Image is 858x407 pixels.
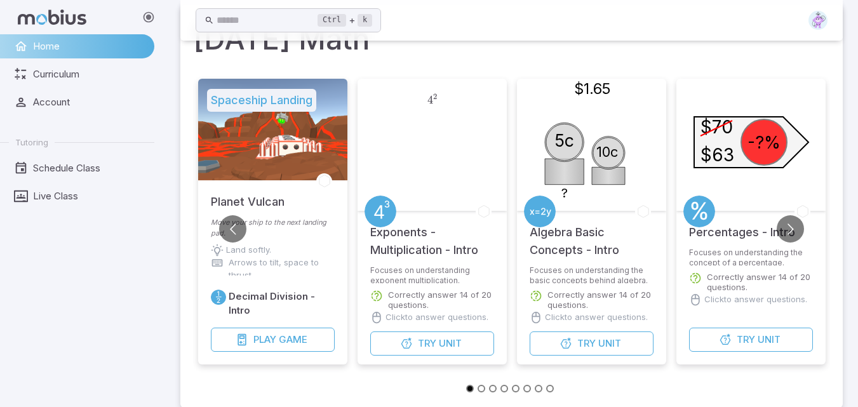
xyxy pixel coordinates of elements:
[704,293,807,306] p: Click to answer questions.
[523,385,531,392] button: Go to slide 6
[707,272,813,292] p: Correctly answer 14 of 20 questions.
[226,244,271,257] p: Land softly.
[535,385,542,392] button: Go to slide 7
[545,311,648,324] p: Click to answer questions.
[318,13,372,28] div: +
[211,180,285,211] h5: Planet Vulcan
[683,196,715,227] a: Percentages
[530,331,654,356] button: TryUnit
[747,133,781,152] text: -?%
[15,137,48,148] span: Tutoring
[388,290,494,310] p: Correctly answer 14 of 20 questions.
[573,79,610,98] text: $1.65
[700,144,734,166] text: $63
[33,67,145,81] span: Curriculum
[370,265,494,283] p: Focuses on understanding exponent multiplication.
[439,337,462,350] span: Unit
[33,95,145,109] span: Account
[530,265,654,283] p: Focuses on understanding the basic concepts behind algebra.
[577,337,596,350] span: Try
[385,311,488,324] p: Click to answer questions.
[418,337,436,350] span: Try
[253,333,276,347] span: Play
[524,196,556,227] a: Algebra
[370,331,494,356] button: TryUnit
[211,290,226,305] a: Fractions/Decimals
[229,290,335,317] h6: Decimal Division - Intro
[547,290,654,310] p: Correctly answer 14 of 20 questions.
[33,161,145,175] span: Schedule Class
[211,217,335,239] p: Move your ship to the next landing pad.
[279,333,307,347] span: Game
[33,189,145,203] span: Live Class
[365,196,396,227] a: Exponents
[318,14,346,27] kbd: Ctrl
[219,215,246,243] button: Go to previous slide
[358,14,372,27] kbd: k
[433,91,437,100] span: 2
[546,385,554,392] button: Go to slide 8
[489,385,497,392] button: Go to slide 3
[737,333,755,347] span: Try
[512,385,519,392] button: Go to slide 5
[689,248,813,265] p: Focuses on understanding the concept of a percentage.
[777,215,804,243] button: Go to next slide
[689,328,813,352] button: TryUnit
[554,130,574,150] text: 5c
[758,333,781,347] span: Unit
[700,116,733,138] text: $70
[689,211,795,241] h5: Percentages - Intro
[478,385,485,392] button: Go to slide 2
[229,257,335,282] p: Arrows to tilt, space to thrust.
[500,385,508,392] button: Go to slide 4
[427,93,433,107] span: 4
[466,385,474,392] button: Go to slide 1
[370,211,494,259] h5: Exponents - Multiplication - Intro
[596,143,618,160] text: 10c
[561,185,567,201] text: ?
[808,11,828,30] img: diamond.svg
[530,211,654,259] h5: Algebra Basic Concepts - Intro
[33,39,145,53] span: Home
[598,337,621,350] span: Unit
[211,328,335,352] button: PlayGame
[207,89,316,112] h5: Spaceship Landing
